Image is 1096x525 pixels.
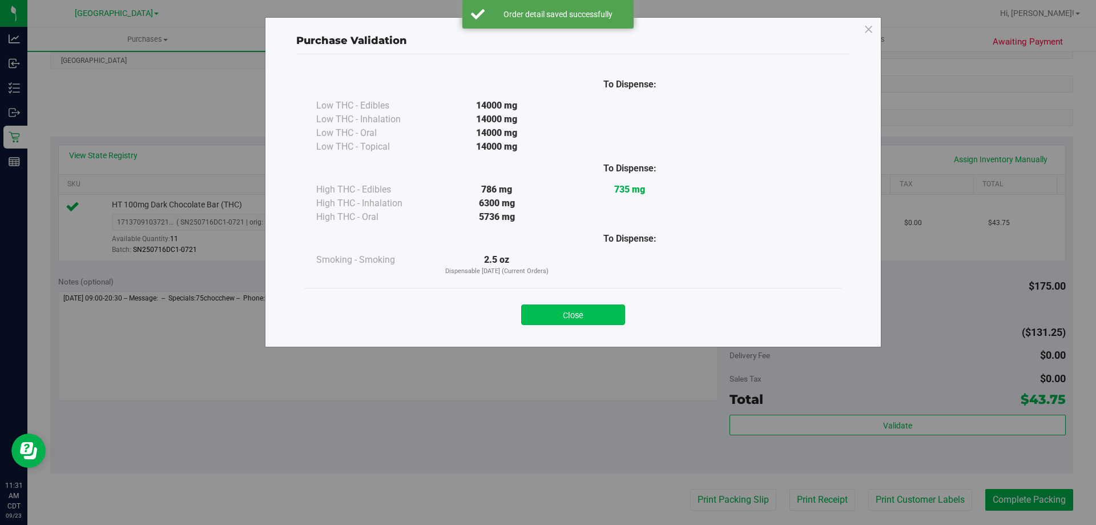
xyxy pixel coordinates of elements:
[614,184,645,195] strong: 735 mg
[521,304,625,325] button: Close
[296,34,407,47] span: Purchase Validation
[430,253,563,276] div: 2.5 oz
[11,434,46,468] iframe: Resource center
[430,126,563,140] div: 14000 mg
[563,78,696,91] div: To Dispense:
[430,267,563,276] p: Dispensable [DATE] (Current Orders)
[316,197,430,210] div: High THC - Inhalation
[563,162,696,175] div: To Dispense:
[316,126,430,140] div: Low THC - Oral
[430,210,563,224] div: 5736 mg
[563,232,696,246] div: To Dispense:
[491,9,625,20] div: Order detail saved successfully
[316,210,430,224] div: High THC - Oral
[430,197,563,210] div: 6300 mg
[430,99,563,113] div: 14000 mg
[316,183,430,197] div: High THC - Edibles
[430,140,563,154] div: 14000 mg
[316,140,430,154] div: Low THC - Topical
[316,253,430,267] div: Smoking - Smoking
[316,113,430,126] div: Low THC - Inhalation
[430,183,563,197] div: 786 mg
[430,113,563,126] div: 14000 mg
[316,99,430,113] div: Low THC - Edibles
